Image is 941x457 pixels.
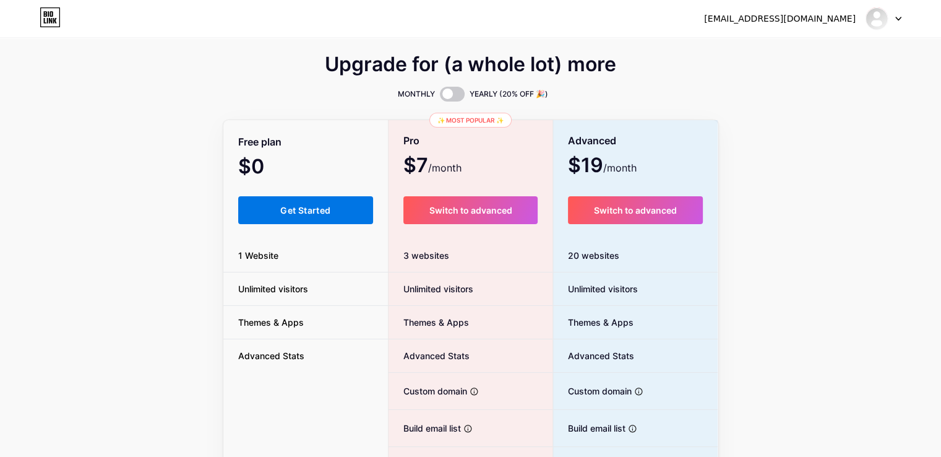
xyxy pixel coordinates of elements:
img: harizobeats [865,7,888,30]
span: Switch to advanced [429,205,512,215]
span: YEARLY (20% OFF 🎉) [470,88,548,100]
span: Themes & Apps [223,316,319,329]
div: [EMAIL_ADDRESS][DOMAIN_NAME] [704,12,856,25]
span: Free plan [238,131,281,153]
span: Switch to advanced [594,205,677,215]
span: $19 [568,158,637,175]
span: $7 [403,158,462,175]
span: $0 [238,159,298,176]
span: Custom domain [389,385,467,398]
span: Pro [403,130,419,152]
span: 1 Website [223,249,293,262]
span: MONTHLY [398,88,435,100]
span: Advanced Stats [553,349,634,362]
div: 3 websites [389,239,552,272]
span: /month [603,160,637,175]
span: Build email list [553,422,625,435]
span: /month [428,160,462,175]
div: ✨ Most popular ✨ [429,113,512,128]
div: 20 websites [553,239,718,272]
span: Themes & Apps [553,316,634,329]
span: Unlimited visitors [223,282,323,295]
span: Advanced Stats [389,349,470,362]
span: Advanced Stats [223,349,319,362]
span: Upgrade for (a whole lot) more [325,57,616,72]
button: Switch to advanced [403,196,538,224]
span: Build email list [389,422,461,435]
button: Switch to advanced [568,196,703,224]
span: Unlimited visitors [553,282,638,295]
span: Custom domain [553,385,632,398]
span: Unlimited visitors [389,282,473,295]
button: Get Started [238,196,374,224]
span: Get Started [280,205,330,215]
span: Themes & Apps [389,316,469,329]
span: Advanced [568,130,616,152]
